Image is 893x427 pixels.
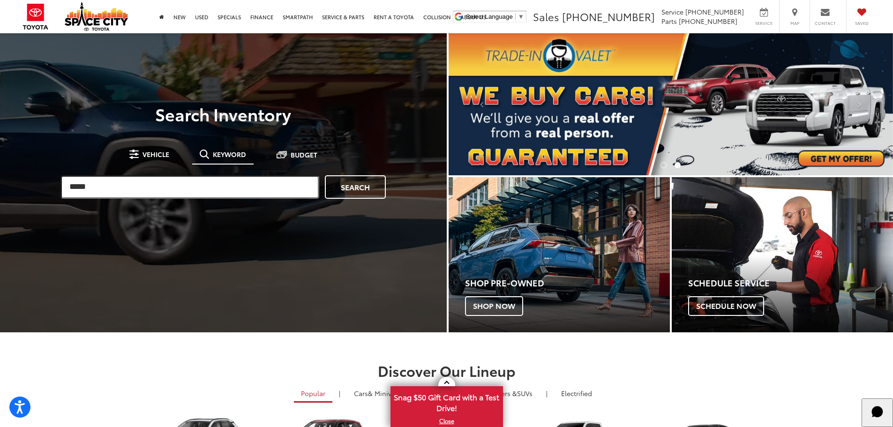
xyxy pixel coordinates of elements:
[661,7,683,16] span: Service
[294,385,332,403] a: Popular
[449,177,670,332] div: Toyota
[544,389,550,398] li: |
[337,389,343,398] li: |
[213,151,246,157] span: Keyword
[347,385,406,401] a: Cars
[368,389,399,398] span: & Minivan
[116,363,777,378] h2: Discover Our Lineup
[672,177,893,332] div: Toyota
[469,385,540,401] a: SUVs
[515,13,516,20] span: ​
[753,20,774,26] span: Service
[688,278,893,288] h4: Schedule Service
[784,20,805,26] span: Map
[688,296,764,316] span: Schedule Now
[685,7,744,16] span: [PHONE_NUMBER]
[660,162,667,168] li: Go to slide number 1.
[672,177,893,332] a: Schedule Service Schedule Now
[391,387,502,416] span: Snag $50 Gift Card with a Test Drive!
[679,16,737,26] span: [PHONE_NUMBER]
[815,20,836,26] span: Contact
[449,52,515,157] button: Click to view previous picture.
[325,175,386,199] a: Search
[675,162,681,168] li: Go to slide number 2.
[562,9,655,24] span: [PHONE_NUMBER]
[465,278,670,288] h4: Shop Pre-Owned
[518,13,524,20] span: ▼
[291,151,317,158] span: Budget
[65,2,128,31] img: Space City Toyota
[826,52,893,157] button: Click to view next picture.
[661,16,677,26] span: Parts
[39,105,407,123] h3: Search Inventory
[865,400,890,424] svg: Start Chat
[533,9,559,24] span: Sales
[465,296,523,316] span: Shop Now
[554,385,599,401] a: Electrified
[143,151,169,157] span: Vehicle
[466,13,513,20] span: Select Language
[466,13,524,20] a: Select Language​
[851,20,872,26] span: Saved
[449,177,670,332] a: Shop Pre-Owned Shop Now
